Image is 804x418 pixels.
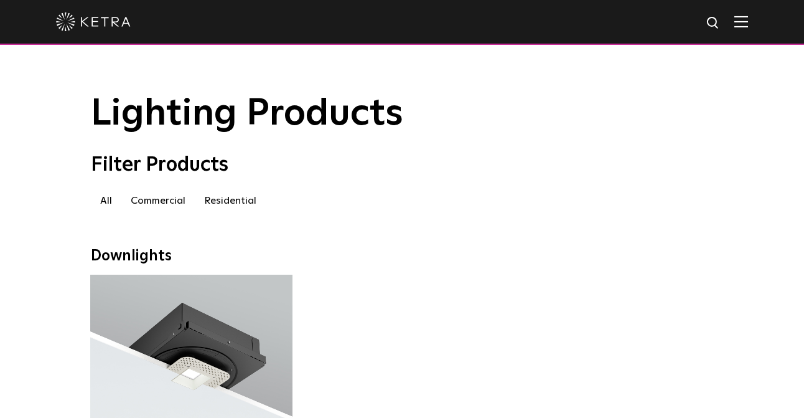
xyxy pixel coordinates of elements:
[195,189,266,212] label: Residential
[91,95,403,133] span: Lighting Products
[121,189,195,212] label: Commercial
[56,12,131,31] img: ketra-logo-2019-white
[91,153,713,177] div: Filter Products
[91,189,121,212] label: All
[706,16,721,31] img: search icon
[91,247,713,265] div: Downlights
[734,16,748,27] img: Hamburger%20Nav.svg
